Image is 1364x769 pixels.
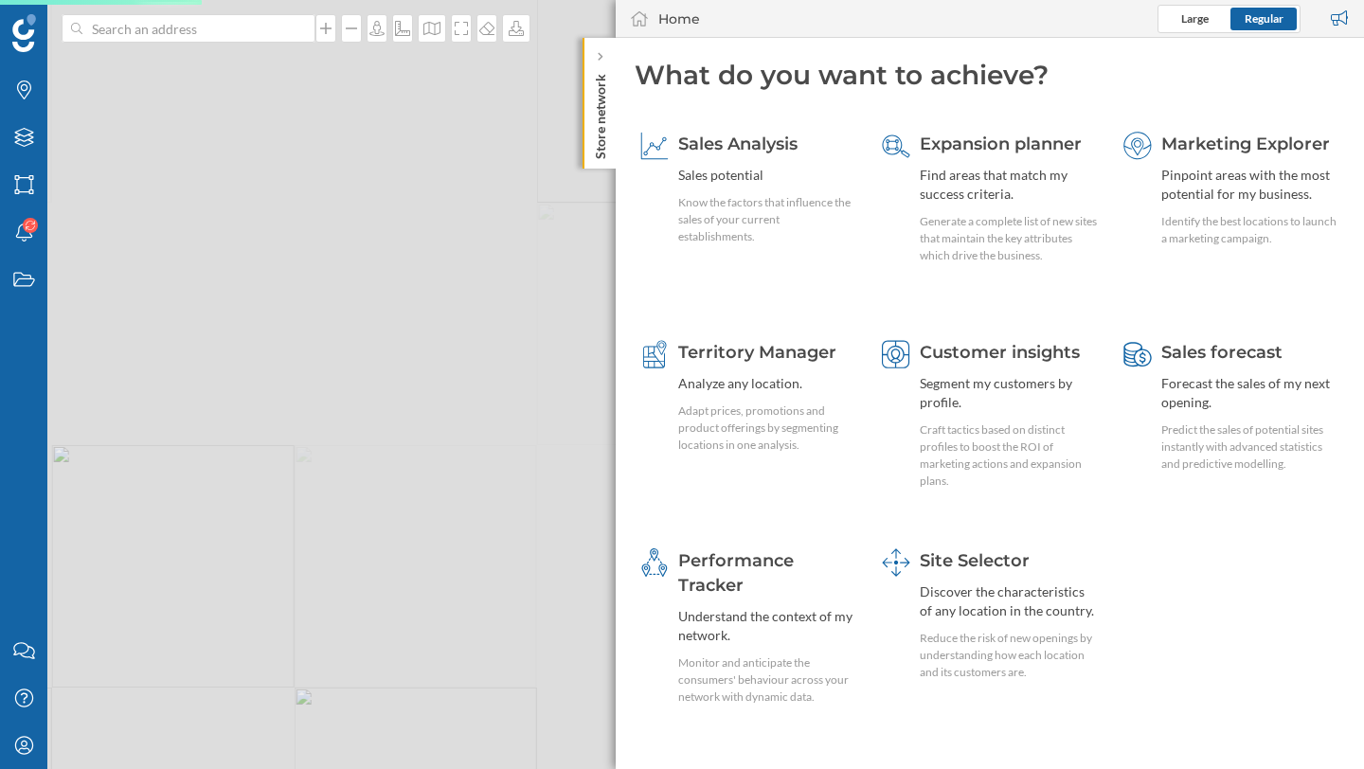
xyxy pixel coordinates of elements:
span: Regular [1245,11,1283,26]
div: Pinpoint areas with the most potential for my business. [1161,166,1339,204]
span: Sales forecast [1161,342,1283,363]
img: search-areas.svg [882,132,910,160]
div: Craft tactics based on distinct profiles to boost the ROI of marketing actions and expansion plans. [920,421,1098,490]
span: Sales Analysis [678,134,798,154]
p: Store network [591,66,610,159]
div: Generate a complete list of new sites that maintain the key attributes which drive the business. [920,213,1098,264]
div: Analyze any location. [678,374,856,393]
div: Adapt prices, promotions and product offerings by segmenting locations in one analysis. [678,402,856,454]
div: Discover the characteristics of any location in the country. [920,582,1098,620]
span: Territory Manager [678,342,836,363]
div: Segment my customers by profile. [920,374,1098,412]
img: Geoblink Logo [12,14,36,52]
img: dashboards-manager.svg [882,548,910,577]
span: Performance Tracker [678,550,794,596]
span: Customer insights [920,342,1080,363]
div: Home [658,9,700,28]
div: Know the factors that influence the sales of your current establishments. [678,194,856,245]
div: Understand the context of my network. [678,607,856,645]
img: sales-explainer.svg [640,132,669,160]
span: Large [1181,11,1209,26]
span: Expansion planner [920,134,1082,154]
div: Sales potential [678,166,856,185]
div: Forecast the sales of my next opening. [1161,374,1339,412]
img: monitoring-360.svg [640,548,669,577]
span: Marketing Explorer [1161,134,1330,154]
img: sales-forecast.svg [1123,340,1152,368]
div: Reduce the risk of new openings by understanding how each location and its customers are. [920,630,1098,681]
div: Find areas that match my success criteria. [920,166,1098,204]
div: Identify the best locations to launch a marketing campaign. [1161,213,1339,247]
img: explorer.svg [1123,132,1152,160]
div: Predict the sales of potential sites instantly with advanced statistics and predictive modelling. [1161,421,1339,473]
div: Monitor and anticipate the consumers' behaviour across your network with dynamic data. [678,654,856,706]
img: territory-manager.svg [640,340,669,368]
span: Site Selector [920,550,1030,571]
img: customer-intelligence.svg [882,340,910,368]
div: What do you want to achieve? [635,57,1345,93]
